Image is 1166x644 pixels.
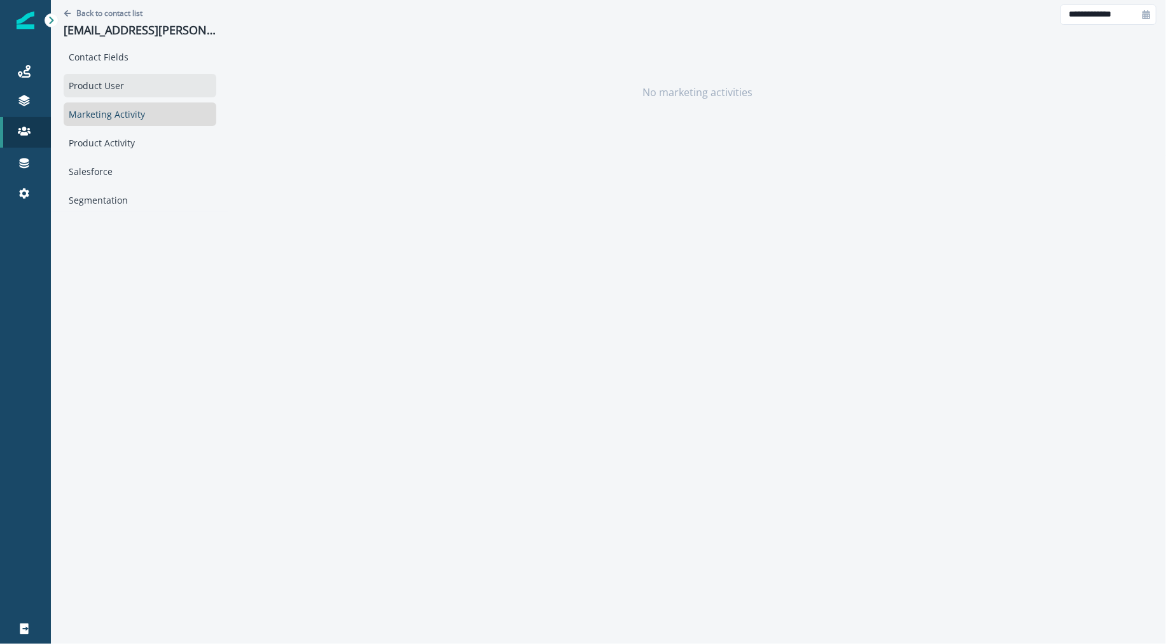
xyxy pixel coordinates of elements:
[64,74,216,97] div: Product User
[17,11,34,29] img: Inflection
[64,160,216,183] div: Salesforce
[64,45,216,69] div: Contact Fields
[64,102,216,126] div: Marketing Activity
[64,188,216,212] div: Segmentation
[64,24,216,38] p: [EMAIL_ADDRESS][PERSON_NAME][DOMAIN_NAME]
[64,131,216,155] div: Product Activity
[64,8,142,18] button: Go back
[239,29,1156,156] div: No marketing activities
[76,8,142,18] p: Back to contact list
